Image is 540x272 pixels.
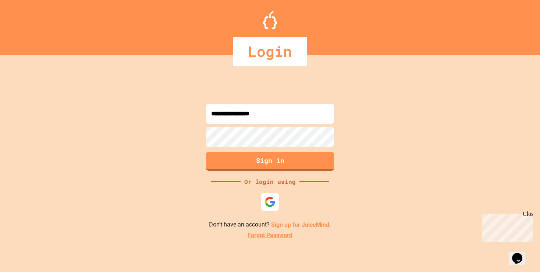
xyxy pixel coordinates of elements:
iframe: chat widget [479,211,533,242]
div: Chat with us now!Close [3,3,51,47]
iframe: chat widget [509,243,533,265]
img: Logo.svg [263,11,277,29]
div: Login [233,37,307,66]
a: Sign up for JuiceMind. [271,221,331,228]
div: Or login using [241,177,299,186]
button: Sign in [206,152,334,171]
a: Forgot Password [248,231,292,240]
img: google-icon.svg [264,196,276,207]
p: Don't have an account? [209,220,331,229]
